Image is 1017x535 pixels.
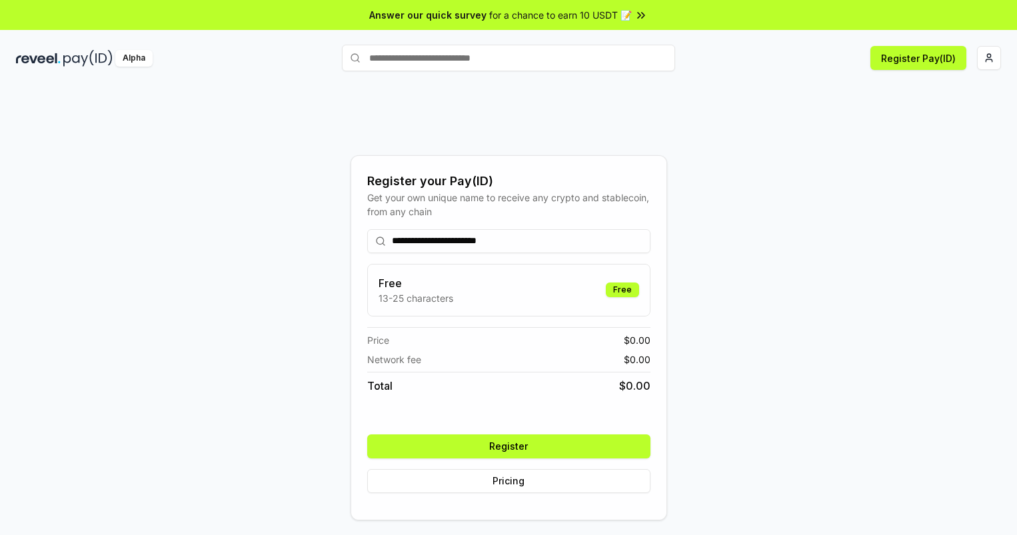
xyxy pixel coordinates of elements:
[367,191,650,219] div: Get your own unique name to receive any crypto and stablecoin, from any chain
[367,333,389,347] span: Price
[369,8,487,22] span: Answer our quick survey
[367,352,421,366] span: Network fee
[379,275,453,291] h3: Free
[63,50,113,67] img: pay_id
[16,50,61,67] img: reveel_dark
[489,8,632,22] span: for a chance to earn 10 USDT 📝
[367,378,393,394] span: Total
[624,333,650,347] span: $ 0.00
[367,434,650,458] button: Register
[367,172,650,191] div: Register your Pay(ID)
[870,46,966,70] button: Register Pay(ID)
[379,291,453,305] p: 13-25 characters
[606,282,639,297] div: Free
[624,352,650,366] span: $ 0.00
[367,469,650,493] button: Pricing
[115,50,153,67] div: Alpha
[619,378,650,394] span: $ 0.00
